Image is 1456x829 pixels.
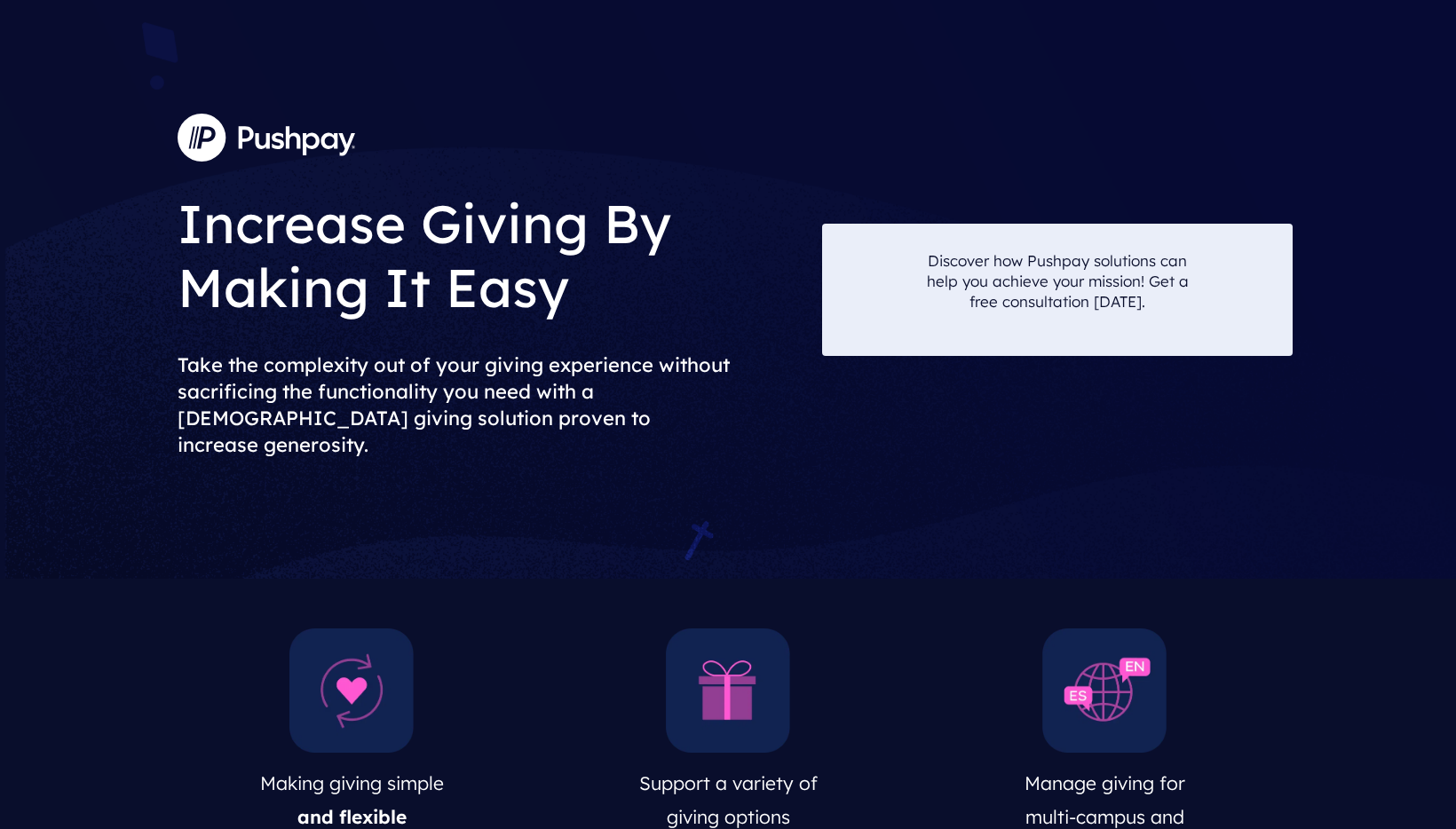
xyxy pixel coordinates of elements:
h2: Take the complexity out of your giving experience without sacrificing the functionality you need ... [178,337,808,472]
span: Support a variety of [639,771,818,794]
p: Discover how Pushpay solutions can help you achieve your mission! Get a free consultation [DATE]. [926,250,1189,312]
h1: Increase Giving By Making It Easy [178,178,808,324]
span: and flexible [297,805,407,828]
span: giving options [667,805,790,828]
span: Making giving simple [260,771,444,794]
